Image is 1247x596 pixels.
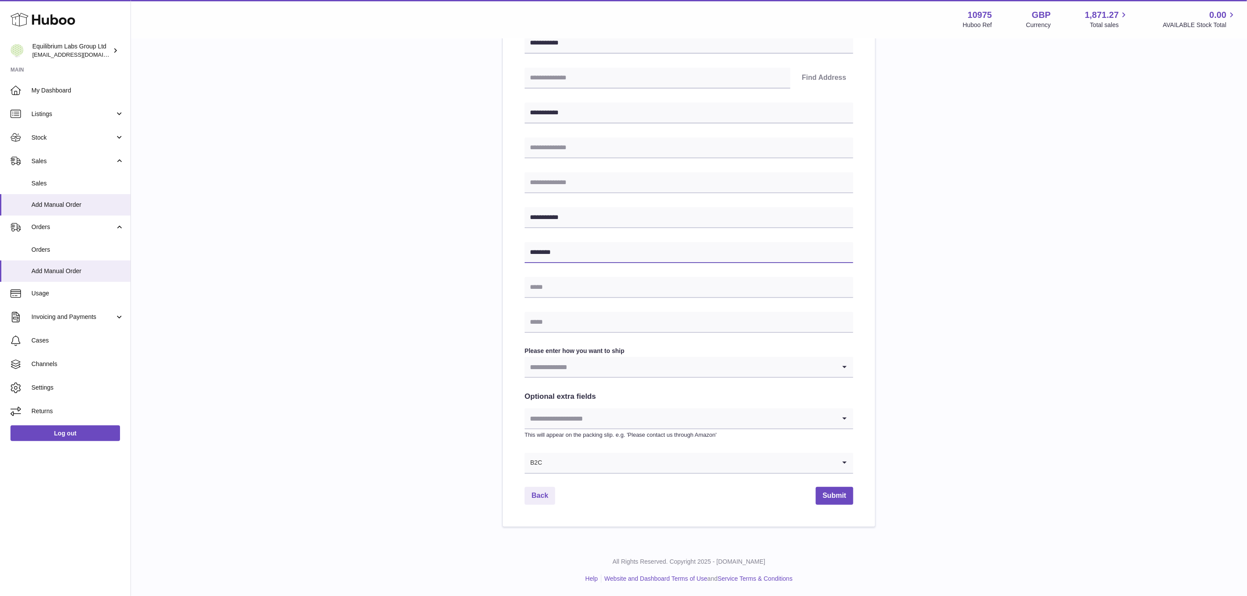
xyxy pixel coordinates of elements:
[1090,21,1129,29] span: Total sales
[718,575,793,582] a: Service Terms & Conditions
[10,425,120,441] a: Log out
[31,384,124,392] span: Settings
[31,179,124,188] span: Sales
[31,246,124,254] span: Orders
[1085,9,1129,29] a: 1,871.27 Total sales
[31,110,115,118] span: Listings
[1163,21,1237,29] span: AVAILABLE Stock Total
[31,360,124,368] span: Channels
[1085,9,1119,21] span: 1,871.27
[525,347,853,355] label: Please enter how you want to ship
[601,575,793,583] li: and
[31,223,115,231] span: Orders
[968,9,992,21] strong: 10975
[543,453,836,473] input: Search for option
[1209,9,1226,21] span: 0.00
[31,201,124,209] span: Add Manual Order
[31,313,115,321] span: Invoicing and Payments
[31,86,124,95] span: My Dashboard
[525,357,836,377] input: Search for option
[31,407,124,415] span: Returns
[138,558,1240,566] p: All Rights Reserved. Copyright 2025 - [DOMAIN_NAME]
[31,336,124,345] span: Cases
[816,487,853,505] button: Submit
[31,134,115,142] span: Stock
[1032,9,1051,21] strong: GBP
[31,289,124,298] span: Usage
[31,157,115,165] span: Sales
[525,453,853,474] div: Search for option
[525,408,836,428] input: Search for option
[605,575,708,582] a: Website and Dashboard Terms of Use
[1163,9,1237,29] a: 0.00 AVAILABLE Stock Total
[525,357,853,378] div: Search for option
[10,44,24,57] img: internalAdmin-10975@internal.huboo.com
[585,575,598,582] a: Help
[1026,21,1051,29] div: Currency
[525,431,853,439] p: This will appear on the packing slip. e.g. 'Please contact us through Amazon'
[525,392,853,402] h2: Optional extra fields
[963,21,992,29] div: Huboo Ref
[31,267,124,275] span: Add Manual Order
[32,42,111,59] div: Equilibrium Labs Group Ltd
[525,487,555,505] a: Back
[525,408,853,429] div: Search for option
[32,51,128,58] span: [EMAIL_ADDRESS][DOMAIN_NAME]
[525,453,543,473] span: B2C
